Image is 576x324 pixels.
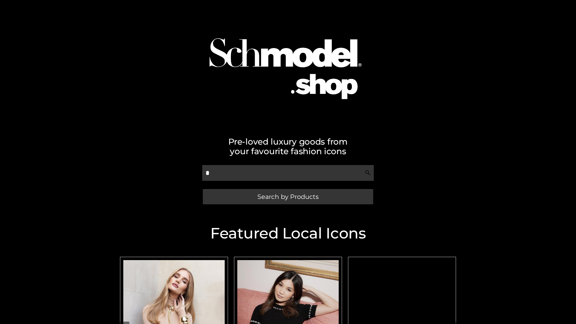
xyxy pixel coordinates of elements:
[203,189,373,204] a: Search by Products
[365,170,371,176] img: Search Icon
[117,226,459,241] h2: Featured Local Icons​
[117,137,459,156] h2: Pre-loved luxury goods from your favourite fashion icons
[257,193,319,200] span: Search by Products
